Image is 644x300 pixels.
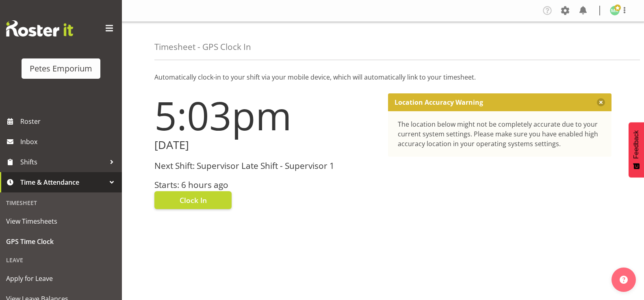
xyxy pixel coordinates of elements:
h2: [DATE] [154,139,378,151]
h3: Next Shift: Supervisor Late Shift - Supervisor 1 [154,161,378,171]
span: GPS Time Clock [6,235,116,248]
div: Leave [2,252,120,268]
img: Rosterit website logo [6,20,73,37]
p: Location Accuracy Warning [395,98,483,106]
div: Petes Emporium [30,63,92,75]
span: Shifts [20,156,106,168]
span: Apply for Leave [6,272,116,285]
p: Automatically clock-in to your shift via your mobile device, which will automatically link to you... [154,72,611,82]
h4: Timesheet - GPS Clock In [154,42,251,52]
span: View Timesheets [6,215,116,227]
span: Clock In [180,195,207,205]
span: Time & Attendance [20,176,106,188]
span: Feedback [633,130,640,159]
img: help-xxl-2.png [620,276,628,284]
img: melanie-richardson713.jpg [610,6,620,15]
a: View Timesheets [2,211,120,231]
span: Inbox [20,136,118,148]
div: The location below might not be completely accurate due to your current system settings. Please m... [398,119,602,149]
button: Close message [597,98,605,106]
a: GPS Time Clock [2,231,120,252]
button: Feedback - Show survey [629,122,644,177]
h3: Starts: 6 hours ago [154,180,378,190]
a: Apply for Leave [2,268,120,289]
button: Clock In [154,191,232,209]
h1: 5:03pm [154,93,378,137]
div: Timesheet [2,194,120,211]
span: Roster [20,115,118,127]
